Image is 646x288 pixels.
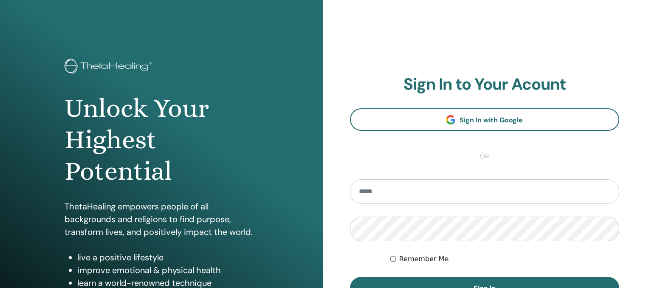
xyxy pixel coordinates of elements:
span: or [476,151,494,161]
a: Sign In with Google [350,108,620,131]
div: Keep me authenticated indefinitely or until I manually logout [390,254,619,264]
li: improve emotional & physical health [77,264,259,277]
p: ThetaHealing empowers people of all backgrounds and religions to find purpose, transform lives, a... [65,200,259,238]
h2: Sign In to Your Acount [350,75,620,94]
label: Remember Me [399,254,449,264]
span: Sign In with Google [460,116,523,124]
li: live a positive lifestyle [77,251,259,264]
h1: Unlock Your Highest Potential [65,93,259,187]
